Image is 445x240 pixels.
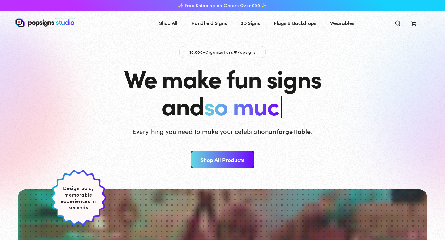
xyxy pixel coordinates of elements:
span: Shop All [159,19,177,27]
a: 3D Signs [236,15,265,31]
a: Flags & Backdrops [269,15,321,31]
span: 10,000+ [189,49,205,55]
a: Wearables [325,15,359,31]
a: Handheld Signs [187,15,231,31]
strong: unforgettable [269,127,311,135]
h1: We make fun signs and [124,64,321,118]
a: Shop All Products [191,151,254,168]
span: ✨ Free Shipping on Orders Over $99 ✨ [178,3,267,8]
span: Handheld Signs [191,19,227,27]
span: Wearables [330,19,354,27]
span: Flags & Backdrops [274,19,316,27]
summary: Search our site [390,16,406,30]
span: | [279,87,283,122]
p: Organizations Popsigns [179,46,266,58]
img: Popsigns Studio [15,18,75,27]
span: so muc [204,88,279,122]
a: Shop All [155,15,182,31]
p: Everything you need to make your celebration . [133,127,312,135]
span: 3D Signs [241,19,260,27]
